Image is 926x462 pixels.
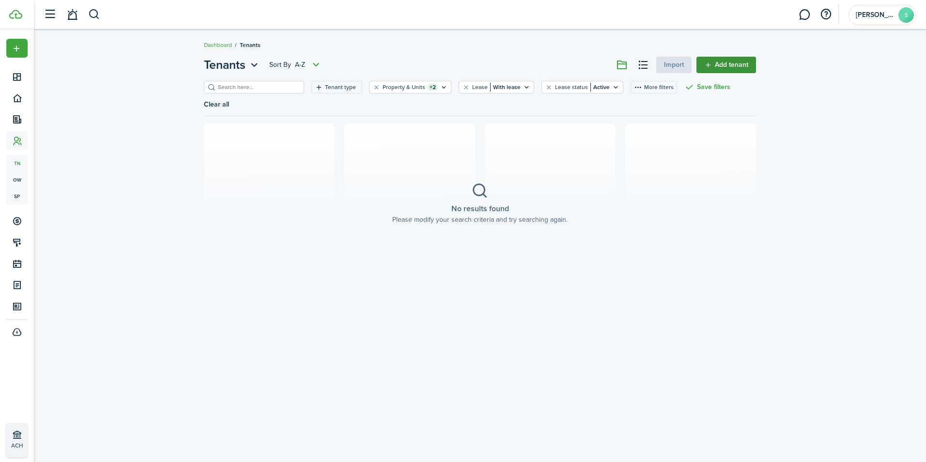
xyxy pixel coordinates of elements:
span: Sort by [269,60,295,70]
img: TenantCloud [9,10,22,19]
a: sp [6,188,28,204]
button: Open resource center [818,6,834,23]
button: Save filters [684,81,730,93]
button: Tenants [204,56,261,74]
a: tn [6,155,28,171]
filter-tag: Open filter [459,81,534,93]
filter-tag-value: With lease [490,83,521,92]
button: Clear filter [545,83,553,91]
filter-tag: Open filter [541,81,623,93]
placeholder-description: Please modify your search criteria and try searching again. [392,215,568,225]
button: Search [88,6,100,23]
a: Notifications [63,2,81,27]
a: ow [6,171,28,188]
button: Clear filter [462,83,470,91]
import-btn: Import [656,57,692,73]
button: Open sidebar [41,5,59,24]
button: Open menu [6,39,28,58]
a: Dashboard [204,41,232,49]
input: Search here... [216,83,301,92]
filter-tag-label: Lease status [555,83,588,92]
button: Open menu [204,56,261,74]
filter-tag-label: Tenant type [325,83,356,92]
placeholder-title: No results found [451,203,509,215]
button: Clear all [204,101,229,108]
filter-tag-label: Lease [472,83,488,92]
p: ACH [11,441,68,450]
span: Susan [856,12,895,18]
span: A-Z [295,60,305,70]
a: Messaging [795,2,814,27]
button: Sort byA-Z [269,59,322,71]
span: Tenants [240,41,261,49]
filter-tag: Open filter [369,81,451,93]
button: More filters [631,81,677,93]
filter-tag: Open filter [311,81,362,93]
a: Add tenant [696,57,756,73]
filter-tag-label: Property & Units [383,83,425,92]
button: Open menu [269,59,322,71]
filter-tag-value: Active [590,83,610,92]
avatar-text: S [898,7,914,23]
filter-tag-counter: +2 [428,84,438,91]
span: Tenants [204,56,246,74]
a: ACH [6,423,28,457]
button: Clear filter [372,83,381,91]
